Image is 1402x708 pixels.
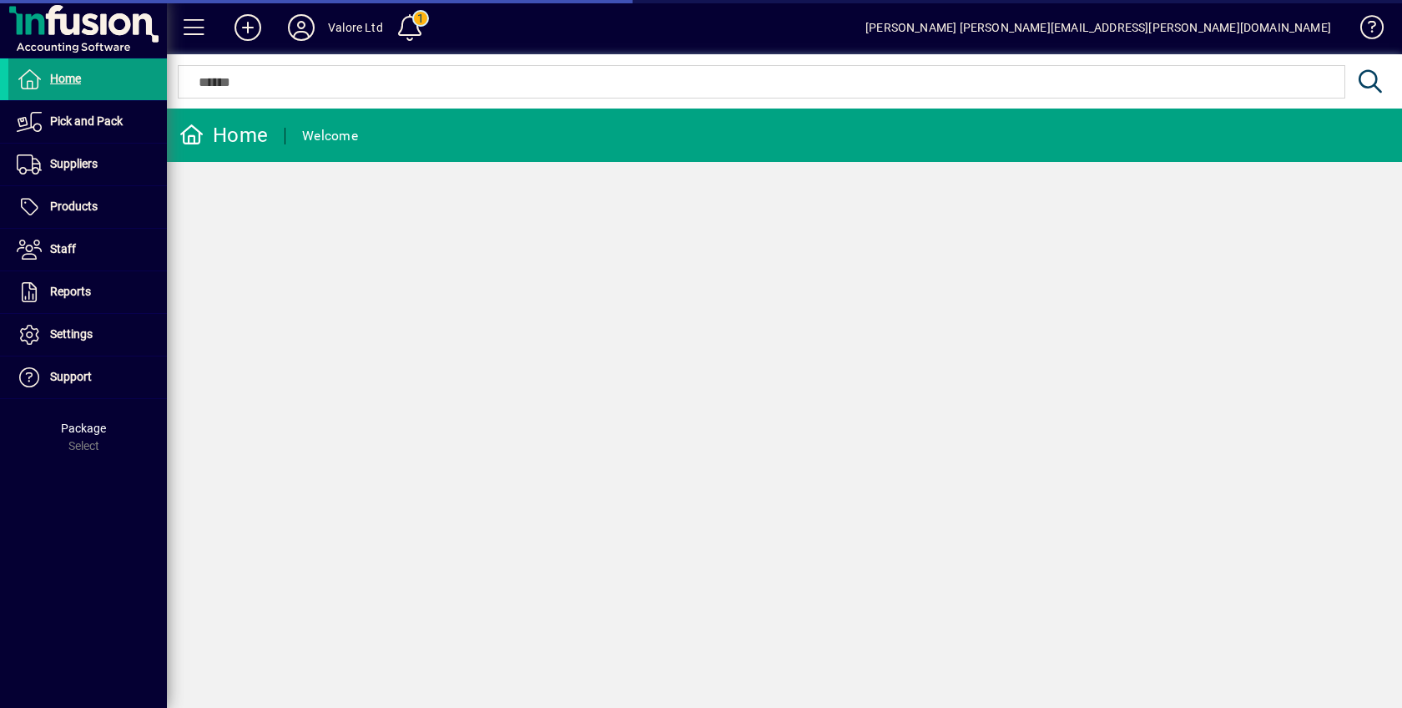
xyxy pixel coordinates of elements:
[8,357,167,398] a: Support
[275,13,328,43] button: Profile
[8,229,167,271] a: Staff
[50,200,98,213] span: Products
[8,271,167,313] a: Reports
[179,122,268,149] div: Home
[8,101,167,143] a: Pick and Pack
[302,123,358,149] div: Welcome
[50,72,81,85] span: Home
[50,370,92,383] span: Support
[50,114,123,128] span: Pick and Pack
[8,314,167,356] a: Settings
[328,14,383,41] div: Valore Ltd
[8,144,167,185] a: Suppliers
[50,327,93,341] span: Settings
[865,14,1331,41] div: [PERSON_NAME] [PERSON_NAME][EMAIL_ADDRESS][PERSON_NAME][DOMAIN_NAME]
[50,285,91,298] span: Reports
[221,13,275,43] button: Add
[61,422,106,435] span: Package
[50,157,98,170] span: Suppliers
[50,242,76,255] span: Staff
[1348,3,1381,58] a: Knowledge Base
[8,186,167,228] a: Products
